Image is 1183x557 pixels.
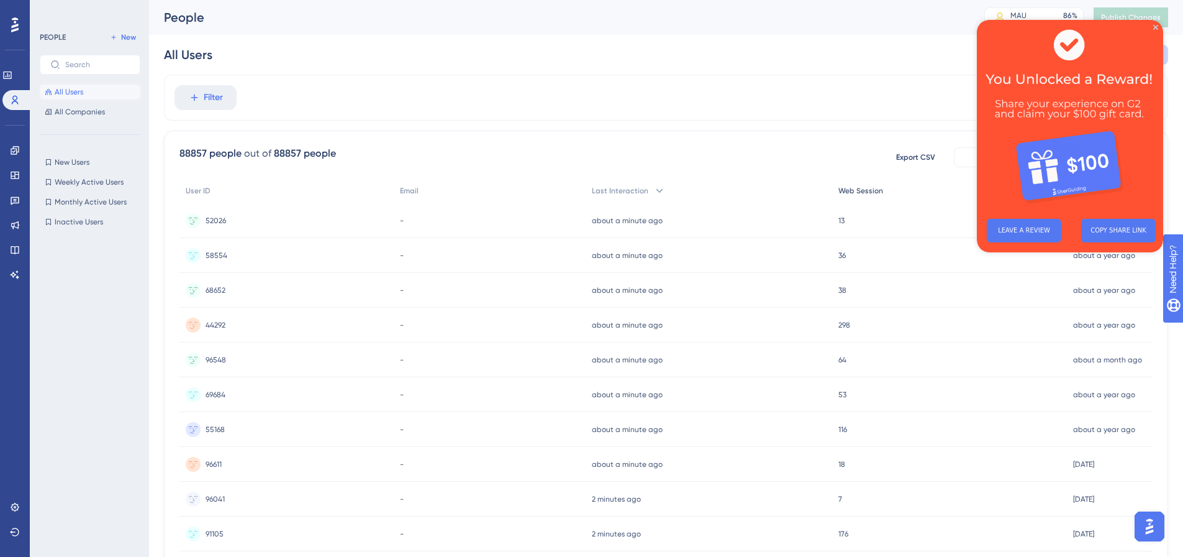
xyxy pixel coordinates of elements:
[592,460,663,469] time: about a minute ago
[1073,251,1135,260] time: about a year ago
[206,251,227,260] span: 58554
[1101,12,1161,22] span: Publish Changes
[206,216,226,226] span: 52026
[106,30,140,45] button: New
[1073,530,1094,538] time: [DATE]
[1094,7,1168,27] button: Publish Changes
[1131,508,1168,545] iframe: UserGuiding AI Assistant Launcher
[884,147,946,167] button: Export CSV
[400,529,404,539] span: -
[55,177,124,187] span: Weekly Active Users
[55,157,89,167] span: New Users
[838,459,845,469] span: 18
[55,217,103,227] span: Inactive Users
[592,390,663,399] time: about a minute ago
[1073,356,1142,364] time: about a month ago
[40,175,140,190] button: Weekly Active Users
[1073,390,1135,399] time: about a year ago
[55,107,105,117] span: All Companies
[164,46,212,63] div: All Users
[838,390,846,400] span: 53
[838,186,883,196] span: Web Session
[55,197,127,207] span: Monthly Active Users
[40,155,140,170] button: New Users
[206,285,225,295] span: 68652
[592,286,663,295] time: about a minute ago
[206,320,225,330] span: 44292
[204,90,223,105] span: Filter
[1073,286,1135,295] time: about a year ago
[176,5,181,10] div: Close Preview
[164,9,953,26] div: People
[838,285,846,295] span: 38
[10,199,84,223] button: LEAVE A REVIEW
[1073,495,1094,504] time: [DATE]
[1073,425,1135,434] time: about a year ago
[592,321,663,329] time: about a minute ago
[1073,321,1135,329] time: about a year ago
[592,356,663,364] time: about a minute ago
[29,3,78,18] span: Need Help?
[592,186,648,196] span: Last Interaction
[121,32,136,42] span: New
[40,214,140,229] button: Inactive Users
[206,390,225,400] span: 69684
[592,251,663,260] time: about a minute ago
[40,104,140,119] button: All Companies
[40,32,66,42] div: PEOPLE
[838,216,845,226] span: 13
[55,87,83,97] span: All Users
[954,147,1153,167] button: Available Attributes (10)
[206,529,224,539] span: 91105
[244,146,271,161] div: out of
[400,251,404,260] span: -
[274,146,336,161] div: 88857 people
[400,425,404,435] span: -
[400,494,404,504] span: -
[838,425,847,435] span: 116
[838,355,846,365] span: 64
[400,285,404,295] span: -
[1063,11,1077,21] div: 86 %
[179,146,242,161] div: 88857 people
[838,529,848,539] span: 176
[400,459,404,469] span: -
[65,60,130,69] input: Search
[400,355,404,365] span: -
[186,186,211,196] span: User ID
[175,85,237,110] button: Filter
[206,355,226,365] span: 96548
[1010,11,1027,21] div: MAU
[592,216,663,225] time: about a minute ago
[40,195,140,209] button: Monthly Active Users
[838,494,842,504] span: 7
[206,459,222,469] span: 96611
[896,152,935,162] span: Export CSV
[400,320,404,330] span: -
[104,199,179,223] button: COPY SHARE LINK
[592,495,641,504] time: 2 minutes ago
[400,390,404,400] span: -
[592,425,663,434] time: about a minute ago
[400,216,404,226] span: -
[40,85,140,99] button: All Users
[206,425,225,435] span: 55168
[592,530,641,538] time: 2 minutes ago
[206,494,225,504] span: 96041
[400,186,419,196] span: Email
[838,251,846,260] span: 36
[838,320,850,330] span: 298
[1073,460,1094,469] time: [DATE]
